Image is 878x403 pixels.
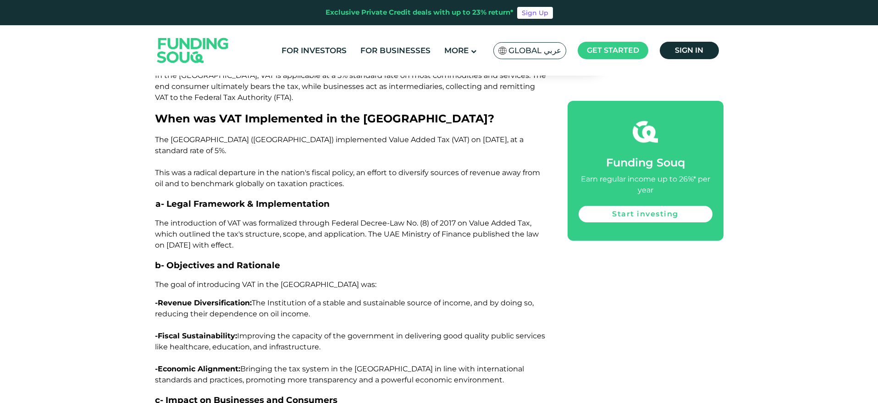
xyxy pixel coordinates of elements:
span: VAT is a value-added tax levied at any stage of production or distribution of goods or services; ... [155,38,546,102]
span: When was VAT Implemented in the [GEOGRAPHIC_DATA]? [155,112,494,125]
span: Funding Souq [606,156,685,169]
span: The introduction of VAT was formalized through Federal Decree-Law No. (8) of 2017 on Value Added ... [155,219,539,249]
a: For Businesses [358,43,433,58]
span: The [GEOGRAPHIC_DATA] ([GEOGRAPHIC_DATA]) implemented Value Added Tax (VAT) on [DATE], at a stand... [155,135,540,188]
img: fsicon [633,119,658,144]
span: b- Objectives and Rationale [155,260,280,271]
a: Start investing [579,206,712,222]
a: Sign Up [517,7,553,19]
a: For Investors [279,43,349,58]
span: The Institution of a stable and sustainable source of income, and by doing so, reducing their dep... [155,298,534,318]
span: -Fiscal Sustainability: [155,331,237,340]
span: Bringing the tax system in the [GEOGRAPHIC_DATA] in line with international standards and practic... [155,364,524,384]
span: Get started [587,46,639,55]
div: Exclusive Private Credit deals with up to 23% return* [326,7,514,18]
span: a- Legal Framework & Implementation [155,199,330,209]
span: -Revenue Diversification: [155,298,252,307]
span: Improving the capacity of the government in delivering good quality public services like healthca... [155,331,545,351]
img: Logo [148,27,238,73]
span: Sign in [675,46,703,55]
span: The goal of introducing VAT in the [GEOGRAPHIC_DATA] was: [155,280,376,289]
span: Global عربي [508,45,561,56]
span: -Economic Alignment: [155,364,240,373]
img: SA Flag [498,47,507,55]
span: More [444,46,469,55]
a: Sign in [660,42,719,59]
div: Earn regular income up to 26%* per year [579,174,712,196]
